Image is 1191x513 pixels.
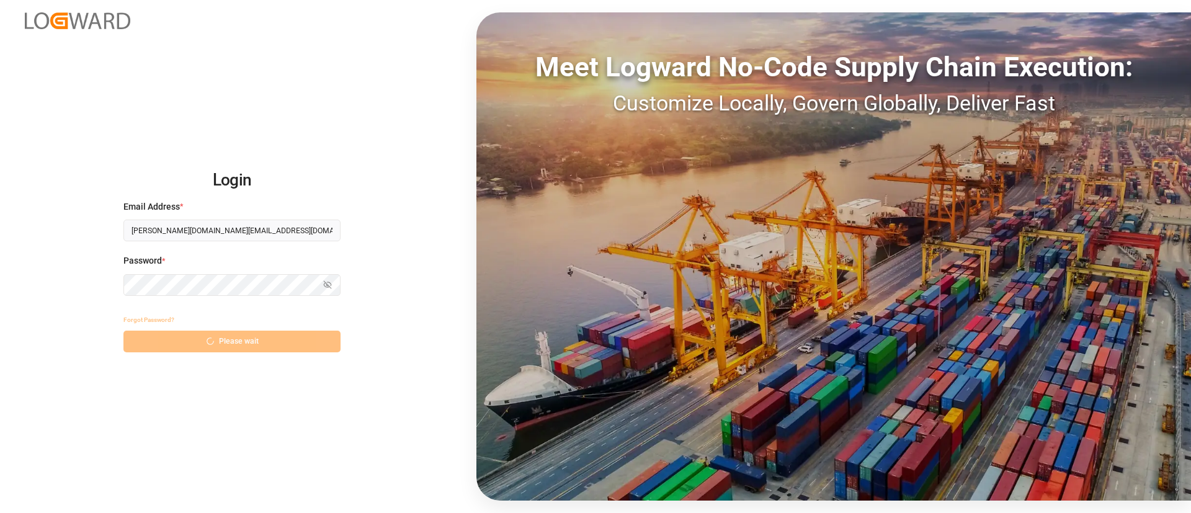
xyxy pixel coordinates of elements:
[123,200,180,213] span: Email Address
[123,220,341,241] input: Enter your email
[25,12,130,29] img: Logward_new_orange.png
[476,47,1191,87] div: Meet Logward No-Code Supply Chain Execution:
[123,254,162,267] span: Password
[476,87,1191,119] div: Customize Locally, Govern Globally, Deliver Fast
[123,161,341,200] h2: Login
